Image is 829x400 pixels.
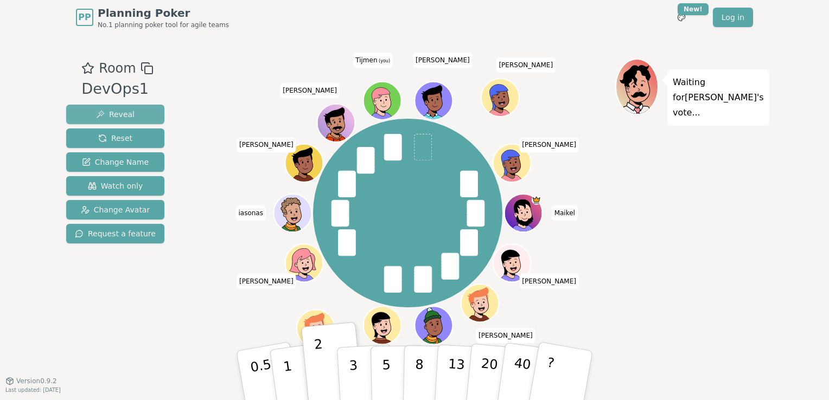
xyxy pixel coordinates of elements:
[552,205,578,221] span: Click to change your name
[672,8,691,27] button: New!
[98,133,132,144] span: Reset
[519,138,579,153] span: Click to change your name
[75,228,156,239] span: Request a feature
[66,176,164,196] button: Watch only
[314,337,328,396] p: 2
[66,128,164,148] button: Reset
[713,8,753,27] a: Log in
[66,200,164,220] button: Change Avatar
[99,59,136,78] span: Room
[16,377,57,385] span: Version 0.9.2
[88,180,143,191] span: Watch only
[98,21,229,29] span: No.1 planning poker tool for agile teams
[96,109,135,120] span: Reveal
[364,83,400,119] button: Click to change your avatar
[378,59,391,63] span: (you)
[66,224,164,243] button: Request a feature
[280,83,340,98] span: Click to change your name
[519,274,579,289] span: Click to change your name
[673,75,764,120] p: Waiting for [PERSON_NAME] 's vote...
[78,11,91,24] span: PP
[81,59,94,78] button: Add as favourite
[531,195,541,205] span: Maikel is the host
[66,105,164,124] button: Reveal
[413,53,473,68] span: Click to change your name
[66,152,164,172] button: Change Name
[82,157,149,167] span: Change Name
[5,377,57,385] button: Version0.9.2
[353,53,393,68] span: Click to change your name
[81,78,153,100] div: DevOps1
[76,5,229,29] a: PPPlanning PokerNo.1 planning poker tool for agile teams
[5,387,61,393] span: Last updated: [DATE]
[237,138,296,153] span: Click to change your name
[81,204,150,215] span: Change Avatar
[476,328,535,343] span: Click to change your name
[237,274,296,289] span: Click to change your name
[496,57,556,73] span: Click to change your name
[98,5,229,21] span: Planning Poker
[235,205,266,221] span: Click to change your name
[678,3,709,15] div: New!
